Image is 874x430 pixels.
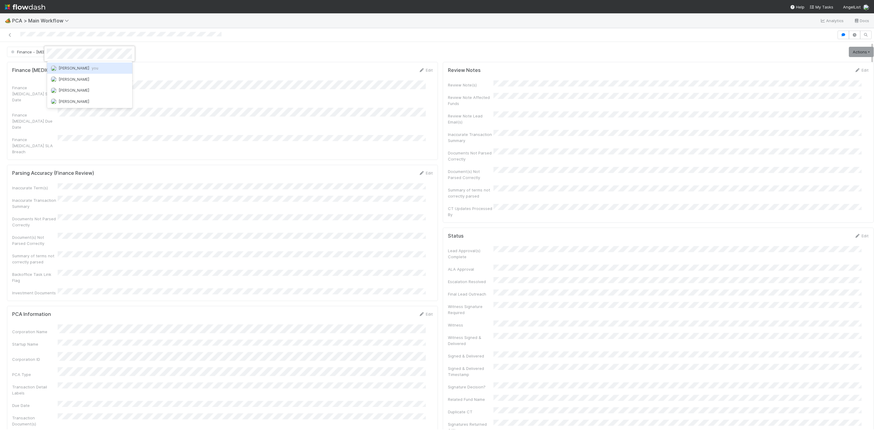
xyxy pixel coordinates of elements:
img: avatar_eed832e9-978b-43e4-b51e-96e46fa5184b.png [51,98,57,104]
span: you [92,66,98,70]
span: [PERSON_NAME] [59,99,89,104]
span: [PERSON_NAME] [59,88,89,93]
img: avatar_9ff82f50-05c7-4c71-8fc6-9a2e070af8b5.png [51,87,57,93]
span: [PERSON_NAME] [59,66,98,70]
img: avatar_d7f67417-030a-43ce-a3ce-a315a3ccfd08.png [51,65,57,71]
img: avatar_1a1d5361-16dd-4910-a949-020dcd9f55a3.png [51,76,57,82]
span: [PERSON_NAME] [59,77,89,82]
